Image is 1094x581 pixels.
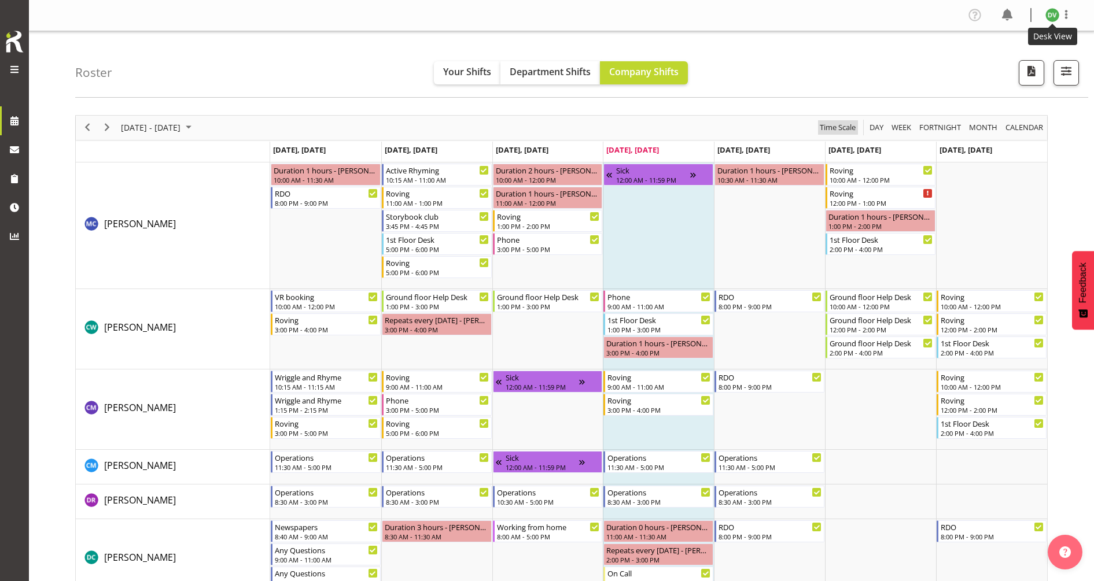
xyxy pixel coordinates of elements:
div: Operations [497,486,600,498]
div: Ground floor Help Desk [386,291,489,302]
div: 8:00 PM - 9:00 PM [719,532,822,541]
div: Chamique Mamolo"s event - Roving Begin From Tuesday, September 16, 2025 at 9:00:00 AM GMT+12:00 E... [382,371,492,393]
span: Your Shifts [443,65,491,78]
button: Timeline Week [890,120,913,135]
div: 8:00 PM - 9:00 PM [719,382,822,391]
div: 11:30 AM - 5:00 PM [386,462,489,472]
div: Catherine Wilson"s event - 1st Floor Desk Begin From Sunday, September 21, 2025 at 2:00:00 PM GMT... [937,336,1047,358]
div: Aurora Catu"s event - Roving Begin From Tuesday, September 16, 2025 at 11:00:00 AM GMT+12:00 Ends... [382,187,492,209]
div: 9:00 AM - 11:00 AM [607,382,710,391]
div: Operations [719,486,822,498]
div: Cindy Mulrooney"s event - Sick Begin From Wednesday, September 17, 2025 at 12:00:00 AM GMT+12:00 ... [493,451,603,473]
span: Day [868,120,885,135]
div: 12:00 PM - 2:00 PM [830,325,933,334]
div: previous period [78,116,97,140]
div: Chamique Mamolo"s event - Roving Begin From Thursday, September 18, 2025 at 9:00:00 AM GMT+12:00 ... [603,371,713,393]
div: Catherine Wilson"s event - Roving Begin From Sunday, September 21, 2025 at 12:00:00 PM GMT+12:00 ... [937,313,1047,335]
div: 8:00 PM - 9:00 PM [719,302,822,311]
div: Aurora Catu"s event - Duration 1 hours - Aurora Catu Begin From Friday, September 19, 2025 at 10:... [714,164,824,186]
div: 9:00 AM - 11:00 AM [607,302,710,311]
a: [PERSON_NAME] [104,493,176,507]
div: 3:00 PM - 4:00 PM [385,325,489,334]
div: Catherine Wilson"s event - Ground floor Help Desk Begin From Wednesday, September 17, 2025 at 1:0... [493,290,603,312]
div: Ground floor Help Desk [830,291,933,302]
div: Chamique Mamolo"s event - Sick Begin From Wednesday, September 17, 2025 at 12:00:00 AM GMT+12:00 ... [493,371,603,393]
div: Phone [386,394,489,406]
div: 12:00 AM - 11:59 PM [616,175,690,184]
div: Operations [275,486,378,498]
div: Duration 2 hours - [PERSON_NAME] [496,164,600,176]
button: Company Shifts [600,61,688,84]
img: Rosterit icon logo [3,29,26,54]
div: 5:00 PM - 6:00 PM [386,245,489,254]
button: September 2025 [119,120,197,135]
div: Donald Cunningham"s event - Repeats every thursday - Donald Cunningham Begin From Thursday, Septe... [603,543,713,565]
div: Catherine Wilson"s event - Ground floor Help Desk Begin From Tuesday, September 16, 2025 at 1:00:... [382,290,492,312]
div: Roving [830,187,933,199]
div: 1:00 PM - 3:00 PM [386,302,489,311]
span: [DATE], [DATE] [273,145,326,155]
div: Roving [386,371,489,383]
div: Debra Robinson"s event - Operations Begin From Wednesday, September 17, 2025 at 10:30:00 AM GMT+1... [493,486,603,508]
div: 10:00 AM - 11:30 AM [274,175,378,184]
div: RDO [275,187,378,199]
a: [PERSON_NAME] [104,458,176,472]
div: Any Questions [275,567,378,579]
span: Month [968,120,999,135]
div: Chamique Mamolo"s event - Roving Begin From Sunday, September 21, 2025 at 12:00:00 PM GMT+12:00 E... [937,394,1047,416]
div: Roving [941,291,1044,302]
a: [PERSON_NAME] [104,550,176,564]
div: Aurora Catu"s event - Roving Begin From Saturday, September 20, 2025 at 10:00:00 AM GMT+12:00 End... [826,164,935,186]
button: Feedback - Show survey [1072,251,1094,330]
div: Cindy Mulrooney"s event - Operations Begin From Friday, September 19, 2025 at 11:30:00 AM GMT+12:... [714,451,824,473]
span: Fortnight [918,120,962,135]
div: Catherine Wilson"s event - Repeats every tuesday - Catherine Wilson Begin From Tuesday, September... [382,313,492,335]
div: 10:15 AM - 11:15 AM [275,382,378,391]
button: Your Shifts [434,61,500,84]
div: Catherine Wilson"s event - RDO Begin From Friday, September 19, 2025 at 8:00:00 PM GMT+12:00 Ends... [714,290,824,312]
div: 9:00 AM - 11:00 AM [386,382,489,391]
div: 8:00 PM - 9:00 PM [275,198,378,208]
div: Debra Robinson"s event - Operations Begin From Monday, September 15, 2025 at 8:30:00 AM GMT+12:00... [271,486,381,508]
div: Aurora Catu"s event - Phone Begin From Wednesday, September 17, 2025 at 3:00:00 PM GMT+12:00 Ends... [493,233,603,255]
div: Phone [607,291,710,302]
span: [PERSON_NAME] [104,401,176,414]
div: 3:00 PM - 5:00 PM [275,428,378,438]
div: Operations [607,486,710,498]
div: Phone [497,234,600,245]
div: 2:00 PM - 4:00 PM [941,348,1044,357]
div: Duration 0 hours - [PERSON_NAME] [606,521,710,532]
div: Roving [941,314,1044,325]
button: Download a PDF of the roster according to the set date range. [1019,60,1044,86]
div: Aurora Catu"s event - RDO Begin From Monday, September 15, 2025 at 8:00:00 PM GMT+12:00 Ends At M... [271,187,381,209]
div: Aurora Catu"s event - Roving Begin From Saturday, September 20, 2025 at 12:00:00 PM GMT+12:00 End... [826,187,935,209]
div: 11:00 AM - 1:00 PM [386,198,489,208]
button: Filter Shifts [1054,60,1079,86]
div: Catherine Wilson"s event - Ground floor Help Desk Begin From Saturday, September 20, 2025 at 10:0... [826,290,935,312]
div: RDO [719,521,822,532]
div: 8:30 AM - 3:00 PM [275,497,378,506]
div: Operations [719,452,822,463]
div: 11:00 AM - 11:30 AM [606,532,710,541]
span: calendar [1004,120,1044,135]
div: 12:00 PM - 1:00 PM [830,198,933,208]
div: Chamique Mamolo"s event - Phone Begin From Tuesday, September 16, 2025 at 3:00:00 PM GMT+12:00 En... [382,394,492,416]
div: VR booking [275,291,378,302]
div: 8:00 AM - 5:00 PM [497,532,600,541]
div: 2:00 PM - 4:00 PM [830,245,933,254]
div: Donald Cunningham"s event - Newspapers Begin From Monday, September 15, 2025 at 8:40:00 AM GMT+12... [271,520,381,542]
div: 8:30 AM - 3:00 PM [386,497,489,506]
span: [DATE], [DATE] [940,145,992,155]
span: [DATE], [DATE] [717,145,770,155]
div: RDO [941,521,1044,532]
span: Department Shifts [510,65,591,78]
div: 11:30 AM - 5:00 PM [275,462,378,472]
div: Ground floor Help Desk [830,337,933,349]
div: Repeats every [DATE] - [PERSON_NAME] [385,314,489,325]
div: 10:00 AM - 12:00 PM [496,175,600,184]
div: Cindy Mulrooney"s event - Operations Begin From Monday, September 15, 2025 at 11:30:00 AM GMT+12:... [271,451,381,473]
div: Chamique Mamolo"s event - 1st Floor Desk Begin From Sunday, September 21, 2025 at 2:00:00 PM GMT+... [937,417,1047,439]
div: 1st Floor Desk [607,314,710,325]
div: Roving [607,394,710,406]
div: Catherine Wilson"s event - Roving Begin From Sunday, September 21, 2025 at 10:00:00 AM GMT+12:00 ... [937,290,1047,312]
